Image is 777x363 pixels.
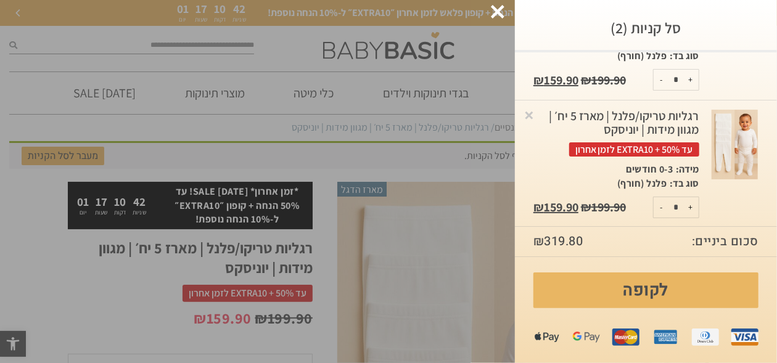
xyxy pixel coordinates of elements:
[533,18,758,38] h3: סל קניות (2)
[627,163,673,176] p: 0-3 חודשים
[692,324,719,351] img: diners.png
[664,197,688,218] input: כמות המוצר
[581,199,626,215] bdi: 199.90
[533,272,758,308] a: לקופה
[617,49,667,63] p: פלנל (חורף)
[664,70,688,90] input: כמות המוצר
[683,70,699,90] button: +
[533,72,544,88] span: ₪
[667,177,699,190] dt: סוג בד:
[533,110,699,163] a: רגליות טריקו/פלנל | מארז 5 יח׳ | מגוון מידות | יוניסקסעד 50% + EXTRA10 לזמן אחרון
[612,324,639,351] img: mastercard.png
[533,232,583,250] bdi: 319.80
[683,197,699,218] button: +
[569,142,699,157] span: עד 50% + EXTRA10 לזמן אחרון
[692,233,758,250] strong: סכום ביניים:
[533,110,699,157] div: רגליות טריקו/פלנל | מארז 5 יח׳ | מגוון מידות | יוניסקס
[673,163,699,176] dt: מידה:
[581,72,626,88] bdi: 199.90
[652,324,679,351] img: amex.png
[654,197,669,218] button: -
[573,324,600,351] img: gpay.png
[731,324,758,351] img: visa.png
[654,70,669,90] button: -
[617,177,667,190] p: פלנל (חורף)
[581,199,591,215] span: ₪
[581,72,591,88] span: ₪
[667,49,699,63] dt: סוג בד:
[533,324,561,351] img: apple%20pay.png
[533,199,578,215] bdi: 159.90
[712,110,758,179] img: רגליות טריקו/פלנל | מארז 5 יח׳ | מגוון מידות | יוניסקס
[533,232,545,250] span: ₪
[533,72,578,88] bdi: 159.90
[523,108,535,121] a: Remove this item
[533,199,544,215] span: ₪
